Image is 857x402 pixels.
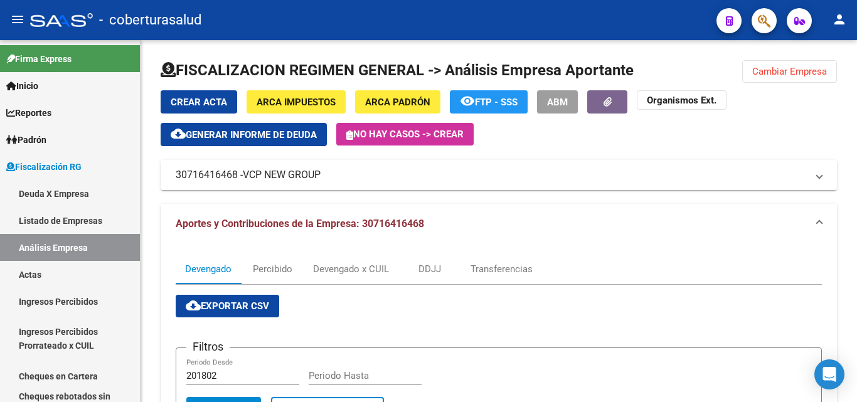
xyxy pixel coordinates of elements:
mat-icon: person [832,12,847,27]
span: ABM [547,97,568,108]
h3: Filtros [186,338,230,356]
span: Padrón [6,133,46,147]
button: ARCA Padrón [355,90,440,114]
div: Percibido [253,262,292,276]
mat-icon: cloud_download [171,126,186,141]
div: Devengado x CUIL [313,262,389,276]
button: Cambiar Empresa [742,60,837,83]
span: VCP NEW GROUP [243,168,321,182]
mat-icon: cloud_download [186,298,201,313]
button: No hay casos -> Crear [336,123,474,145]
mat-panel-title: 30716416468 - [176,168,807,182]
button: Crear Acta [161,90,237,114]
div: DDJJ [418,262,441,276]
span: Crear Acta [171,97,227,108]
span: Fiscalización RG [6,160,82,174]
button: FTP - SSS [450,90,528,114]
mat-icon: menu [10,12,25,27]
h1: FISCALIZACION REGIMEN GENERAL -> Análisis Empresa Aportante [161,60,634,80]
span: FTP - SSS [475,97,518,108]
div: Transferencias [471,262,533,276]
span: Reportes [6,106,51,120]
span: ARCA Impuestos [257,97,336,108]
button: Generar informe de deuda [161,123,327,146]
span: Exportar CSV [186,300,269,312]
div: Devengado [185,262,232,276]
div: Open Intercom Messenger [814,359,844,389]
button: ARCA Impuestos [247,90,346,114]
mat-icon: remove_red_eye [460,93,475,108]
span: No hay casos -> Crear [346,129,464,140]
span: Cambiar Empresa [752,66,827,77]
button: Exportar CSV [176,295,279,317]
button: Organismos Ext. [637,90,727,110]
mat-expansion-panel-header: Aportes y Contribuciones de la Empresa: 30716416468 [161,204,837,244]
span: Firma Express [6,52,72,66]
span: Aportes y Contribuciones de la Empresa: 30716416468 [176,218,424,230]
span: Generar informe de deuda [186,129,317,140]
mat-expansion-panel-header: 30716416468 -VCP NEW GROUP [161,160,837,190]
span: Inicio [6,79,38,93]
strong: Organismos Ext. [647,95,716,106]
button: ABM [537,90,578,114]
span: ARCA Padrón [365,97,430,108]
span: - coberturasalud [99,6,201,34]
